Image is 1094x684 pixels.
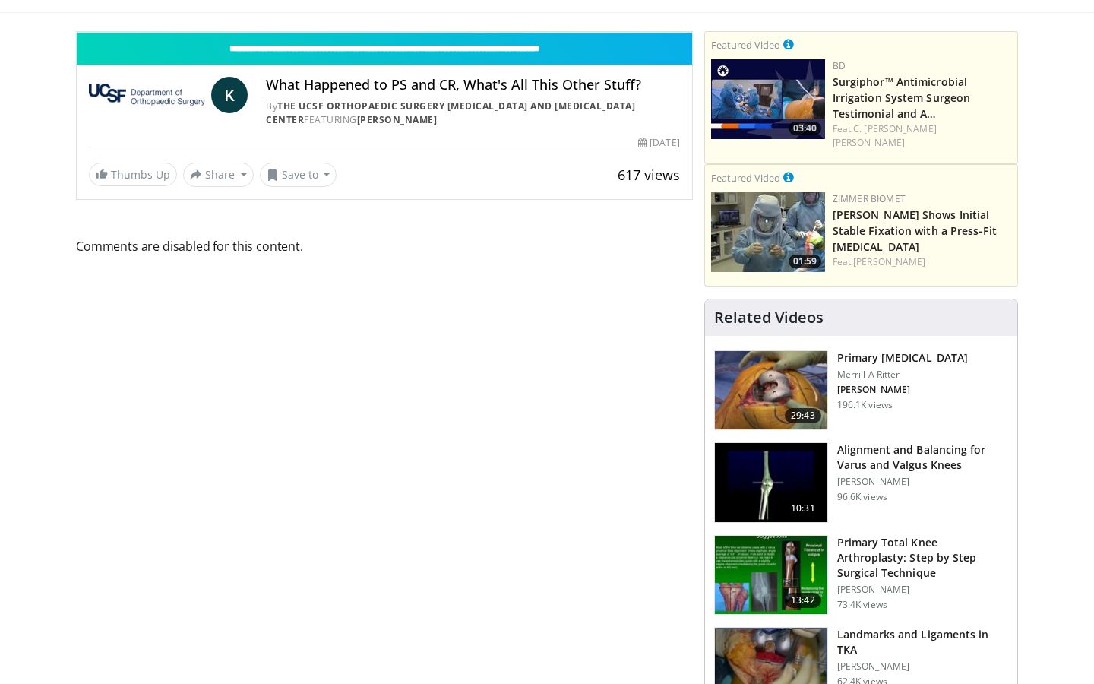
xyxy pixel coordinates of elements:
p: [PERSON_NAME] [837,476,1008,488]
a: Surgiphor™ Antimicrobial Irrigation System Surgeon Testimonial and A… [833,74,971,121]
h3: Primary Total Knee Arthroplasty: Step by Step Surgical Technique [837,535,1008,581]
div: By FEATURING [266,100,679,127]
span: 10:31 [785,501,821,516]
img: The UCSF Orthopaedic Surgery Arthritis and Joint Replacement Center [89,77,205,113]
p: 196.1K views [837,399,893,411]
h3: Primary [MEDICAL_DATA] [837,350,968,366]
a: 29:43 Primary [MEDICAL_DATA] Merrill A Ritter [PERSON_NAME] 196.1K views [714,350,1008,431]
small: Featured Video [711,38,780,52]
div: Feat. [833,255,1011,269]
span: 617 views [618,166,680,184]
a: 10:31 Alignment and Balancing for Varus and Valgus Knees [PERSON_NAME] 96.6K views [714,442,1008,523]
button: Share [183,163,254,187]
div: Feat. [833,122,1011,150]
img: oa8B-rsjN5HfbTbX5hMDoxOjB1O5lLKx_1.150x105_q85_crop-smart_upscale.jpg [715,536,827,615]
p: [PERSON_NAME] [837,584,1008,596]
img: 70422da6-974a-44ac-bf9d-78c82a89d891.150x105_q85_crop-smart_upscale.jpg [711,59,825,139]
span: 01:59 [789,255,821,268]
p: [PERSON_NAME] [837,384,968,396]
a: [PERSON_NAME] [853,255,925,268]
h4: What Happened to PS and CR, What's All This Other Stuff? [266,77,679,93]
a: C. [PERSON_NAME] [PERSON_NAME] [833,122,937,149]
a: 13:42 Primary Total Knee Arthroplasty: Step by Step Surgical Technique [PERSON_NAME] 73.4K views [714,535,1008,616]
a: 03:40 [711,59,825,139]
img: 6bc46ad6-b634-4876-a934-24d4e08d5fac.150x105_q85_crop-smart_upscale.jpg [711,192,825,272]
a: [PERSON_NAME] Shows Initial Stable Fixation with a Press-Fit [MEDICAL_DATA] [833,207,997,254]
span: 13:42 [785,593,821,608]
video-js: Video Player [77,32,692,33]
a: The UCSF Orthopaedic Surgery [MEDICAL_DATA] and [MEDICAL_DATA] Center [266,100,635,126]
a: Zimmer Biomet [833,192,906,205]
h4: Related Videos [714,309,824,327]
img: 297061_3.png.150x105_q85_crop-smart_upscale.jpg [715,351,827,430]
p: Merrill A Ritter [837,369,968,381]
img: 38523_0000_3.png.150x105_q85_crop-smart_upscale.jpg [715,443,827,522]
span: 03:40 [789,122,821,135]
a: 01:59 [711,192,825,272]
p: [PERSON_NAME] [837,660,1008,673]
a: K [211,77,248,113]
a: Thumbs Up [89,163,177,186]
p: 96.6K views [837,491,887,503]
span: 29:43 [785,408,821,423]
a: BD [833,59,846,72]
h3: Landmarks and Ligaments in TKA [837,627,1008,657]
span: Comments are disabled for this content. [76,236,693,256]
a: [PERSON_NAME] [357,113,438,126]
p: 73.4K views [837,599,887,611]
h3: Alignment and Balancing for Varus and Valgus Knees [837,442,1008,473]
small: Featured Video [711,171,780,185]
div: [DATE] [638,136,679,150]
button: Save to [260,163,337,187]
